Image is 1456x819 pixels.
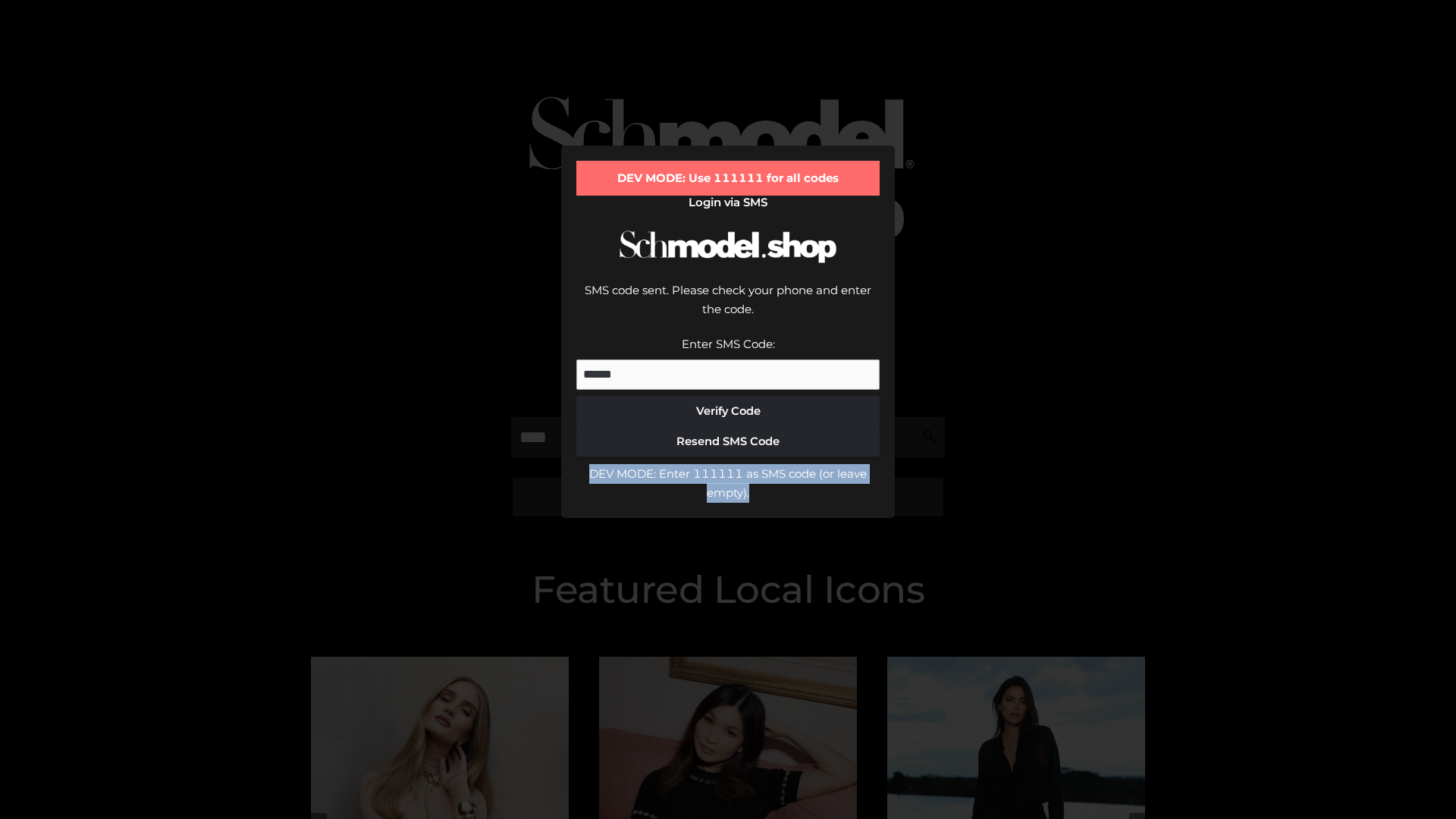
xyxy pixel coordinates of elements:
button: Resend SMS Code [576,426,880,457]
div: DEV MODE: Use 111111 for all codes [576,161,880,196]
button: Verify Code [576,396,880,426]
label: Enter SMS Code: [682,337,775,351]
div: DEV MODE: Enter 111111 as SMS code (or leave empty). [576,464,880,503]
div: SMS code sent. Please check your phone and enter the code. [576,281,880,334]
img: Schmodel Logo [614,217,842,277]
h2: Login via SMS [576,196,880,209]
